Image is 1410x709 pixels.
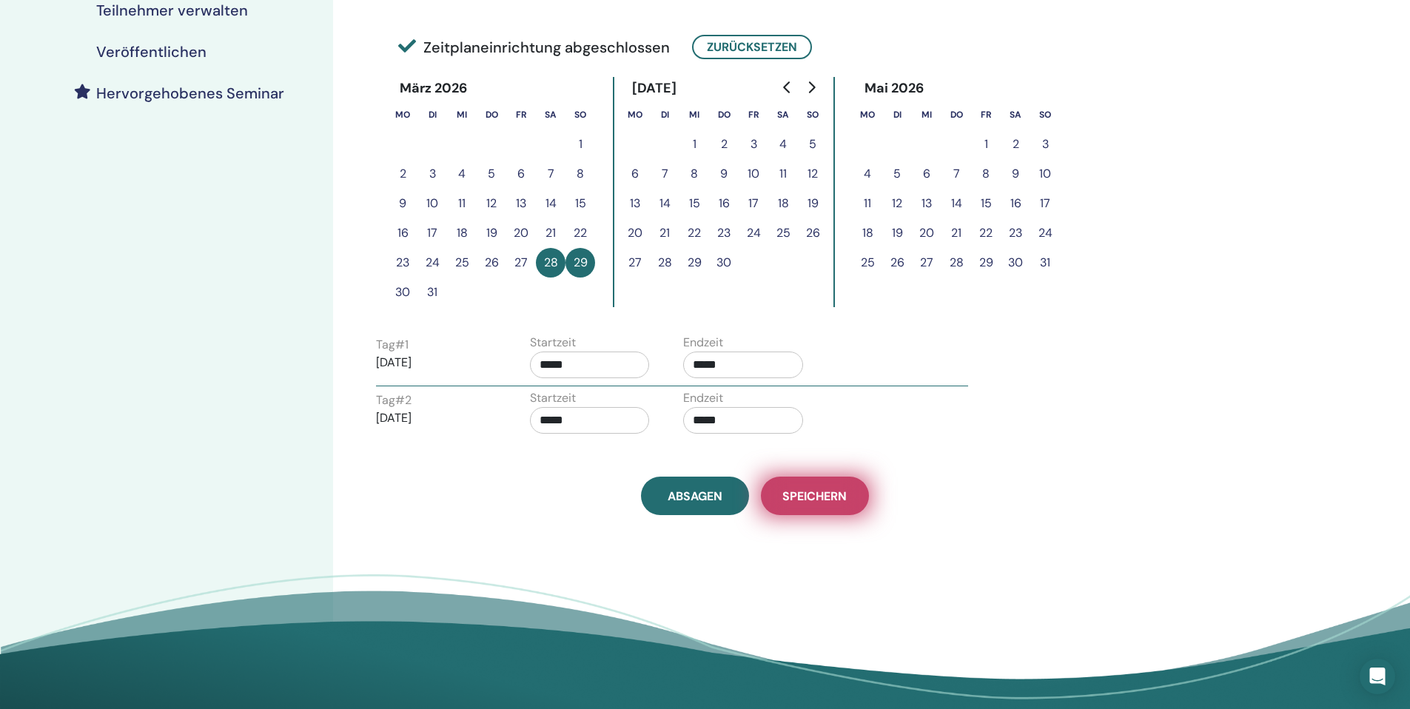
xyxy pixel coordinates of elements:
[1030,189,1060,218] button: 17
[650,100,679,130] th: Dienstag
[650,159,679,189] button: 7
[853,189,882,218] button: 11
[536,248,565,278] button: 28
[536,159,565,189] button: 7
[739,159,768,189] button: 10
[1001,130,1030,159] button: 2
[683,389,723,407] label: Endzeit
[798,218,827,248] button: 26
[388,278,417,307] button: 30
[477,100,506,130] th: Donnerstag
[882,248,912,278] button: 26
[388,248,417,278] button: 23
[417,278,447,307] button: 31
[739,130,768,159] button: 3
[1001,159,1030,189] button: 9
[1360,659,1395,694] div: Open Intercom Messenger
[941,218,971,248] button: 21
[376,354,496,372] p: [DATE]
[782,488,847,504] span: Speichern
[761,477,869,515] button: Speichern
[1001,248,1030,278] button: 30
[709,159,739,189] button: 9
[912,248,941,278] button: 27
[620,77,689,100] div: [DATE]
[768,189,798,218] button: 18
[565,100,595,130] th: Sonntag
[1030,100,1060,130] th: Sonntag
[853,100,882,130] th: Montag
[941,100,971,130] th: Donnerstag
[971,130,1001,159] button: 1
[641,477,749,515] a: Absagen
[530,389,576,407] label: Startzeit
[417,189,447,218] button: 10
[912,218,941,248] button: 20
[477,248,506,278] button: 26
[417,218,447,248] button: 17
[941,189,971,218] button: 14
[679,130,709,159] button: 1
[388,100,417,130] th: Montag
[376,392,412,409] label: Tag # 2
[417,248,447,278] button: 24
[971,100,1001,130] th: Freitag
[1001,218,1030,248] button: 23
[679,100,709,130] th: Mittwoch
[853,159,882,189] button: 4
[912,159,941,189] button: 6
[768,130,798,159] button: 4
[417,100,447,130] th: Dienstag
[882,159,912,189] button: 5
[620,159,650,189] button: 6
[683,334,723,352] label: Endzeit
[692,35,812,59] button: Zurücksetzen
[971,159,1001,189] button: 8
[565,130,595,159] button: 1
[798,159,827,189] button: 12
[853,77,936,100] div: Mai 2026
[709,189,739,218] button: 16
[798,189,827,218] button: 19
[565,189,595,218] button: 15
[620,189,650,218] button: 13
[650,248,679,278] button: 28
[1001,100,1030,130] th: Samstag
[565,159,595,189] button: 8
[882,100,912,130] th: Dienstag
[388,189,417,218] button: 9
[739,100,768,130] th: Freitag
[709,218,739,248] button: 23
[620,100,650,130] th: Montag
[882,189,912,218] button: 12
[376,409,496,427] p: [DATE]
[776,73,799,102] button: Go to previous month
[1030,248,1060,278] button: 31
[1030,159,1060,189] button: 10
[798,100,827,130] th: Sonntag
[912,100,941,130] th: Mittwoch
[1030,130,1060,159] button: 3
[565,248,595,278] button: 29
[96,43,207,61] h4: Veröffentlichen
[853,218,882,248] button: 18
[799,73,823,102] button: Go to next month
[506,248,536,278] button: 27
[506,189,536,218] button: 13
[447,218,477,248] button: 18
[853,248,882,278] button: 25
[536,189,565,218] button: 14
[620,248,650,278] button: 27
[447,248,477,278] button: 25
[971,189,1001,218] button: 15
[447,159,477,189] button: 4
[477,189,506,218] button: 12
[620,218,650,248] button: 20
[709,130,739,159] button: 2
[679,218,709,248] button: 22
[398,36,670,58] span: Zeitplaneinrichtung abgeschlossen
[882,218,912,248] button: 19
[679,189,709,218] button: 15
[536,218,565,248] button: 21
[536,100,565,130] th: Samstag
